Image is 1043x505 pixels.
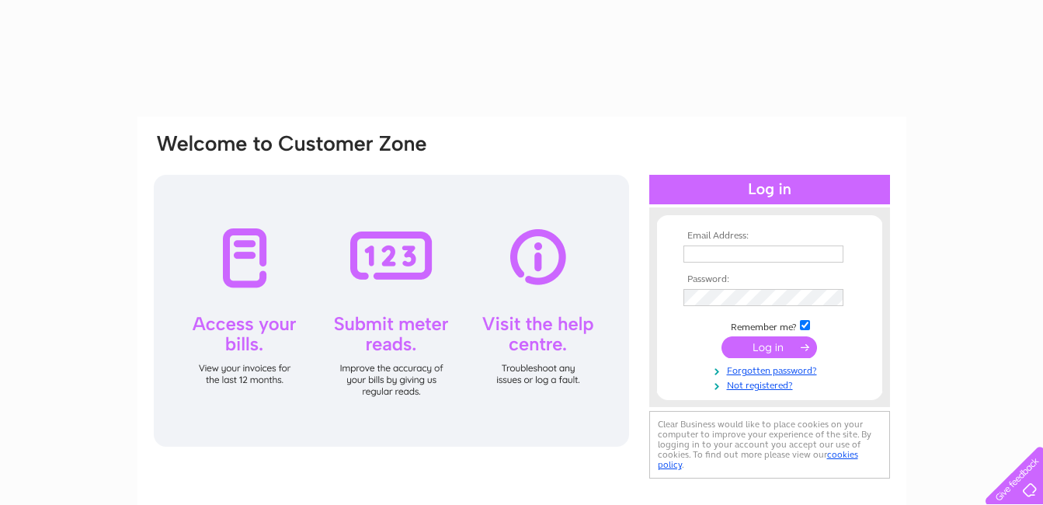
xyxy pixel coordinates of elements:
[683,362,860,377] a: Forgotten password?
[658,449,858,470] a: cookies policy
[680,318,860,333] td: Remember me?
[683,377,860,392] a: Not registered?
[680,274,860,285] th: Password:
[680,231,860,242] th: Email Address:
[649,411,890,479] div: Clear Business would like to place cookies on your computer to improve your experience of the sit...
[721,336,817,358] input: Submit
